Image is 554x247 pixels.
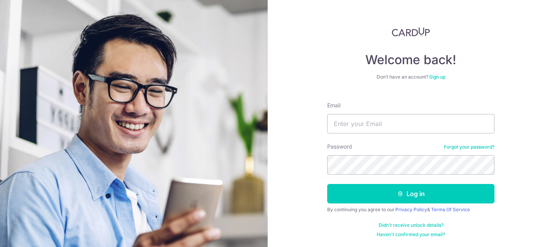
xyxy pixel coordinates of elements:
img: CardUp Logo [392,27,430,37]
a: Terms Of Service [431,207,470,212]
a: Privacy Policy [395,207,427,212]
a: Didn't receive unlock details? [379,222,444,228]
a: Forgot your password? [444,144,494,150]
input: Enter your Email [327,114,494,133]
button: Log in [327,184,494,203]
label: Email [327,102,340,109]
a: Haven't confirmed your email? [377,231,445,238]
label: Password [327,143,352,151]
a: Sign up [429,74,445,80]
div: By continuing you agree to our & [327,207,494,213]
h4: Welcome back! [327,52,494,68]
div: Don’t have an account? [327,74,494,80]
